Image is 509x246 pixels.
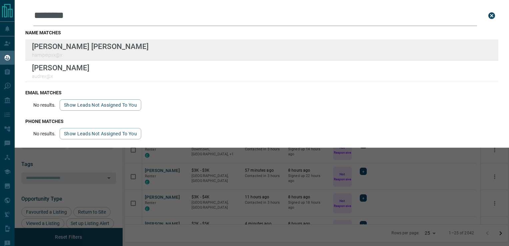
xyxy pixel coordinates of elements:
button: show leads not assigned to you [60,128,141,139]
p: audrex@x [32,74,89,79]
h3: email matches [25,90,498,95]
p: No results. [33,131,56,136]
p: No results. [33,102,56,108]
p: [PERSON_NAME] [32,63,89,72]
h3: id matches [25,147,498,153]
h3: phone matches [25,119,498,124]
button: close search bar [485,9,498,22]
p: hamipeipxx@x [32,52,149,58]
h3: name matches [25,30,498,35]
button: show leads not assigned to you [60,99,141,111]
p: [PERSON_NAME] [PERSON_NAME] [32,42,149,51]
